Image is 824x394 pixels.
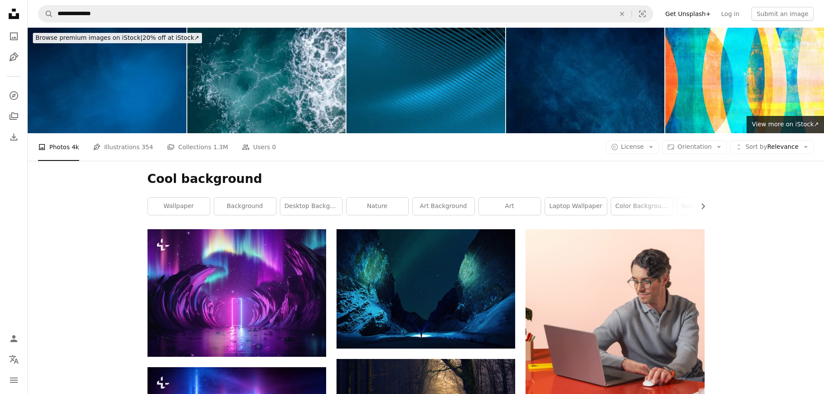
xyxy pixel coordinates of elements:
button: Menu [5,372,22,389]
span: 1.3M [213,142,228,152]
span: Orientation [677,143,712,150]
a: nature [346,198,408,215]
a: Collections [5,108,22,125]
h1: Cool background [147,171,705,187]
button: scroll list to the right [695,198,705,215]
img: 3d render, abstract pink blue neon background, cosmic landscape, northern polar lights, esoteric ... [147,229,326,357]
span: 354 [141,142,153,152]
a: Users 0 [242,133,276,161]
a: laptop wallpaper [545,198,607,215]
a: Download History [5,128,22,146]
span: License [621,143,644,150]
span: View more on iStock ↗ [752,121,819,128]
a: northern lights [337,285,515,293]
a: View more on iStock↗ [747,116,824,133]
img: abstract blue stripes [346,28,505,133]
a: Collections 1.3M [167,133,228,161]
span: Relevance [745,143,798,151]
img: Retro mid-century-style abstract pop art background. Orange, yellow and blue. [665,28,824,133]
a: wallpaper [148,198,210,215]
img: Dark blue grunge background [28,28,186,133]
a: background [214,198,276,215]
span: Sort by [745,143,767,150]
button: Submit an image [751,7,814,21]
a: Log in / Sign up [5,330,22,347]
button: Orientation [662,140,727,154]
button: Search Unsplash [38,6,53,22]
img: Abstract of sea foam in the dark turquoise ocean. [187,28,346,133]
a: 3d render, abstract pink blue neon background, cosmic landscape, northern polar lights, esoteric ... [147,289,326,297]
button: License [606,140,659,154]
a: Browse premium images on iStock|20% off at iStock↗ [28,28,207,48]
span: 20% off at iStock ↗ [35,34,199,41]
a: Get Unsplash+ [660,7,716,21]
a: Explore [5,87,22,104]
a: art background [413,198,475,215]
a: Illustrations [5,48,22,66]
a: Illustrations 354 [93,133,153,161]
a: nature background [677,198,739,215]
img: Dark blue grunge background [506,28,665,133]
button: Sort byRelevance [730,140,814,154]
button: Clear [612,6,632,22]
a: Log in [716,7,744,21]
a: desktop background [280,198,342,215]
button: Language [5,351,22,368]
form: Find visuals sitewide [38,5,653,22]
button: Visual search [632,6,653,22]
a: color background [611,198,673,215]
img: northern lights [337,229,515,349]
a: Photos [5,28,22,45]
span: 0 [272,142,276,152]
a: art [479,198,541,215]
span: Browse premium images on iStock | [35,34,142,41]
